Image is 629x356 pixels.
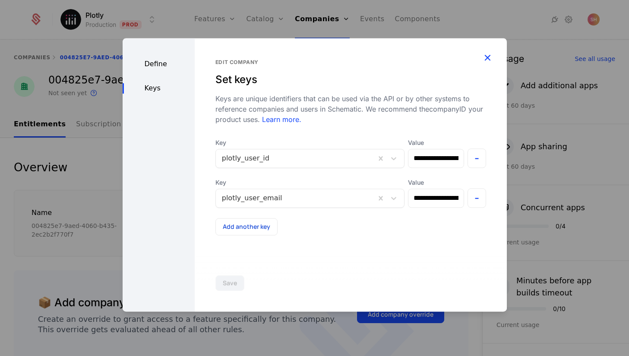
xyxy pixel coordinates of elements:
[468,148,486,168] button: -
[215,73,486,87] div: Set keys
[215,275,244,291] button: Save
[408,178,464,187] label: Value
[468,188,486,208] button: -
[215,138,405,147] span: Key
[123,83,195,93] div: Keys
[215,218,278,235] button: Add another key
[123,59,195,69] div: Define
[215,178,405,187] span: Key
[215,93,486,125] div: Keys are unique identifiers that can be used via the API or by other systems to reference compani...
[408,138,464,147] label: Value
[215,59,486,66] div: Edit company
[260,115,301,124] a: Learn more.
